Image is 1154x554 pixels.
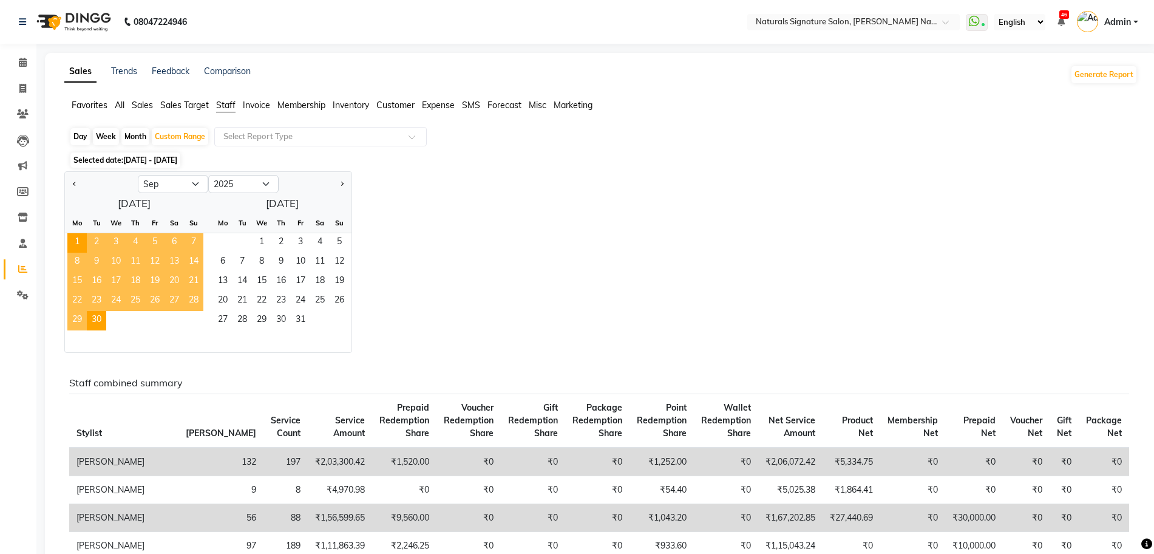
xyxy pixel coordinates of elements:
[758,476,823,504] td: ₹5,025.38
[87,292,106,311] span: 23
[372,448,436,476] td: ₹1,520.00
[213,253,232,272] span: 6
[271,213,291,233] div: Th
[213,272,232,292] div: Monday, October 13, 2025
[252,311,271,330] div: Wednesday, October 29, 2025
[184,272,203,292] span: 21
[87,233,106,253] div: Tuesday, September 2, 2025
[232,253,252,272] span: 7
[126,253,145,272] span: 11
[333,100,369,111] span: Inventory
[376,100,415,111] span: Customer
[945,448,1003,476] td: ₹0
[333,415,365,439] span: Service Amount
[106,253,126,272] span: 10
[69,377,1128,389] h6: Staff combined summary
[330,272,349,292] div: Sunday, October 19, 2025
[232,311,252,330] span: 28
[1057,415,1071,439] span: Gift Net
[145,272,165,292] div: Friday, September 19, 2025
[337,174,347,194] button: Next month
[291,272,310,292] div: Friday, October 17, 2025
[121,128,149,145] div: Month
[263,448,308,476] td: 197
[310,253,330,272] span: 11
[145,272,165,292] span: 19
[106,272,126,292] span: 17
[565,504,630,532] td: ₹0
[379,402,429,439] span: Prepaid Redemption Share
[842,415,873,439] span: Product Net
[232,213,252,233] div: Tu
[310,292,330,311] div: Saturday, October 25, 2025
[271,233,291,253] span: 2
[152,128,208,145] div: Custom Range
[165,272,184,292] div: Saturday, September 20, 2025
[252,272,271,292] div: Wednesday, October 15, 2025
[291,253,310,272] div: Friday, October 10, 2025
[271,415,300,439] span: Service Count
[1050,448,1079,476] td: ₹0
[271,272,291,292] span: 16
[145,292,165,311] div: Friday, September 26, 2025
[87,253,106,272] span: 9
[1003,448,1050,476] td: ₹0
[572,402,622,439] span: Package Redemption Share
[111,66,137,77] a: Trends
[165,213,184,233] div: Sa
[252,233,271,253] div: Wednesday, October 1, 2025
[31,5,114,39] img: logo
[769,415,815,439] span: Net Service Amount
[106,253,126,272] div: Wednesday, September 10, 2025
[252,311,271,330] span: 29
[243,100,270,111] span: Invoice
[1057,16,1065,27] a: 46
[208,175,279,193] select: Select year
[165,292,184,311] div: Saturday, September 27, 2025
[178,476,263,504] td: 9
[330,253,349,272] span: 12
[165,253,184,272] span: 13
[1079,448,1129,476] td: ₹0
[213,272,232,292] span: 13
[232,292,252,311] div: Tuesday, October 21, 2025
[565,476,630,504] td: ₹0
[67,253,87,272] span: 8
[271,253,291,272] div: Thursday, October 9, 2025
[501,504,565,532] td: ₹0
[291,233,310,253] span: 3
[637,402,687,439] span: Point Redemption Share
[1071,66,1136,83] button: Generate Report
[134,5,187,39] b: 08047224946
[87,272,106,292] span: 16
[145,292,165,311] span: 26
[308,504,372,532] td: ₹1,56,599.65
[444,402,494,439] span: Voucher Redemption Share
[880,504,945,532] td: ₹0
[436,504,501,532] td: ₹0
[64,61,97,83] a: Sales
[271,253,291,272] span: 9
[145,253,165,272] span: 12
[126,292,145,311] span: 25
[945,504,1003,532] td: ₹30,000.00
[291,272,310,292] span: 17
[330,292,349,311] span: 26
[67,253,87,272] div: Monday, September 8, 2025
[184,292,203,311] div: Sunday, September 28, 2025
[87,311,106,330] span: 30
[330,233,349,253] span: 5
[310,213,330,233] div: Sa
[106,292,126,311] span: 24
[310,272,330,292] span: 18
[565,448,630,476] td: ₹0
[694,504,758,532] td: ₹0
[694,476,758,504] td: ₹0
[76,428,102,439] span: Stylist
[501,448,565,476] td: ₹0
[213,311,232,330] span: 27
[888,415,938,439] span: Membership Net
[330,292,349,311] div: Sunday, October 26, 2025
[165,233,184,253] div: Saturday, September 6, 2025
[1003,504,1050,532] td: ₹0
